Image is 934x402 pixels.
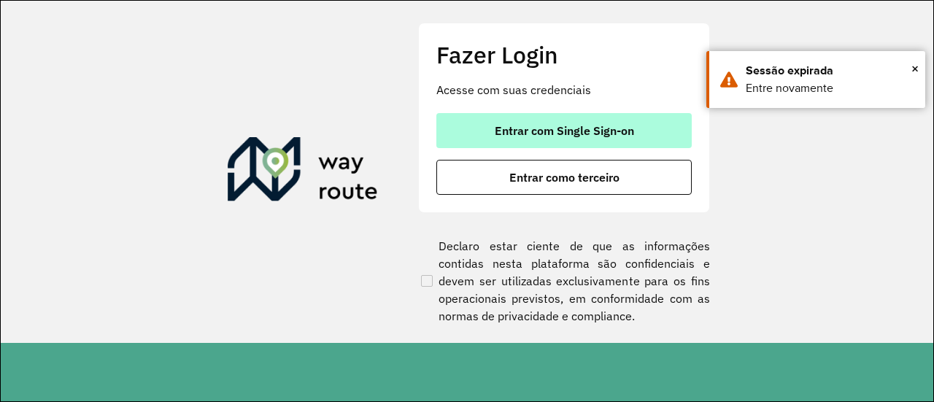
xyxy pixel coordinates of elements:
[746,80,914,97] div: Entre novamente
[228,137,378,207] img: Roteirizador AmbevTech
[911,58,919,80] span: ×
[436,41,692,69] h2: Fazer Login
[436,160,692,195] button: button
[436,81,692,98] p: Acesse com suas credenciais
[746,62,914,80] div: Sessão expirada
[495,125,634,136] span: Entrar com Single Sign-on
[911,58,919,80] button: Close
[509,171,620,183] span: Entrar como terceiro
[436,113,692,148] button: button
[418,237,710,325] label: Declaro estar ciente de que as informações contidas nesta plataforma são confidenciais e devem se...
